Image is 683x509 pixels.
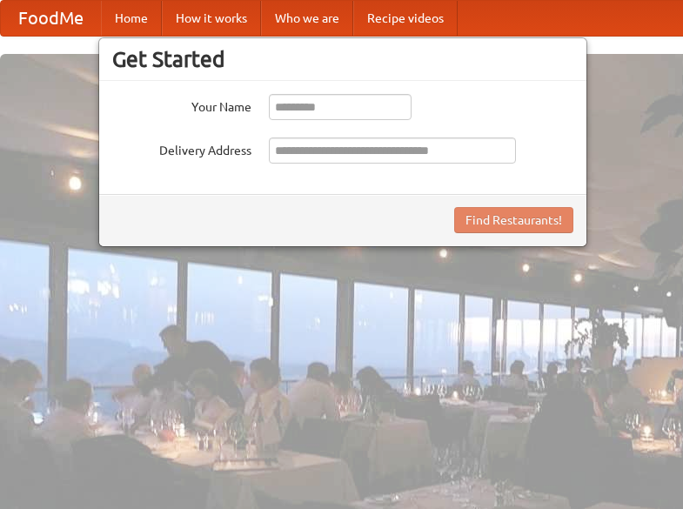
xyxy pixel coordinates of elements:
[112,46,573,72] h3: Get Started
[112,137,251,159] label: Delivery Address
[261,1,353,36] a: Who we are
[353,1,458,36] a: Recipe videos
[101,1,162,36] a: Home
[1,1,101,36] a: FoodMe
[454,207,573,233] button: Find Restaurants!
[112,94,251,116] label: Your Name
[162,1,261,36] a: How it works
